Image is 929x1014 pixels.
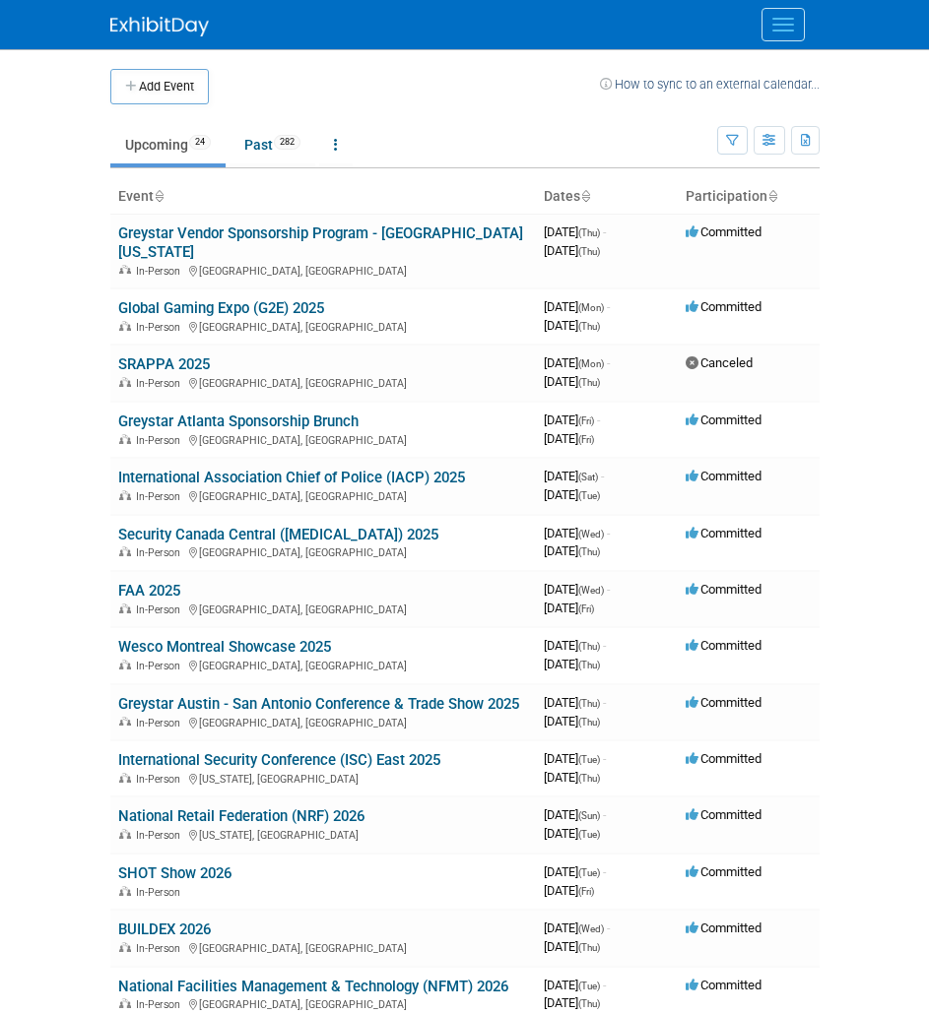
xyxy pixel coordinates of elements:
a: Security Canada Central ([MEDICAL_DATA]) 2025 [118,526,438,543]
span: (Wed) [578,529,604,539]
span: Committed [686,695,762,710]
div: [US_STATE], [GEOGRAPHIC_DATA] [118,770,528,786]
span: Committed [686,224,762,239]
span: Committed [686,582,762,597]
span: [DATE] [544,487,600,502]
a: Past282 [230,126,315,163]
span: [DATE] [544,657,600,671]
div: [GEOGRAPHIC_DATA], [GEOGRAPHIC_DATA] [118,601,528,616]
span: - [607,299,610,314]
span: (Sun) [578,810,600,821]
img: ExhibitDay [110,17,209,36]
img: In-Person Event [119,942,131,952]
span: - [603,751,606,766]
span: In-Person [136,942,186,955]
span: (Thu) [578,698,600,709]
span: Committed [686,299,762,314]
span: (Thu) [578,246,600,257]
span: - [607,582,610,597]
span: Canceled [686,355,753,370]
a: Greystar Vendor Sponsorship Program - [GEOGRAPHIC_DATA][US_STATE] [118,224,523,261]
div: [GEOGRAPHIC_DATA], [GEOGRAPHIC_DATA] [118,939,528,955]
span: [DATE] [544,543,600,558]
span: [DATE] [544,469,604,483]
span: (Fri) [578,603,594,614]
a: Upcoming24 [110,126,226,163]
span: In-Person [136,998,186,1011]
div: [GEOGRAPHIC_DATA], [GEOGRAPHIC_DATA] [118,262,528,278]
span: (Tue) [578,981,600,991]
span: - [603,978,606,992]
div: [GEOGRAPHIC_DATA], [GEOGRAPHIC_DATA] [118,487,528,503]
span: - [597,412,600,427]
span: In-Person [136,886,186,899]
span: (Thu) [578,546,600,557]
div: [GEOGRAPHIC_DATA], [GEOGRAPHIC_DATA] [118,714,528,729]
span: [DATE] [544,374,600,389]
span: - [601,469,604,483]
span: [DATE] [544,864,606,879]
span: In-Person [136,377,186,390]
a: SRAPPA 2025 [118,355,210,373]
span: [DATE] [544,318,600,333]
span: (Thu) [578,998,600,1009]
span: [DATE] [544,978,606,992]
span: Committed [686,864,762,879]
a: BUILDEX 2026 [118,920,211,938]
span: (Thu) [578,717,600,728]
a: Greystar Austin - San Antonio Conference & Trade Show 2025 [118,695,519,713]
span: (Tue) [578,829,600,840]
span: - [603,695,606,710]
span: In-Person [136,773,186,786]
span: [DATE] [544,939,600,954]
span: (Thu) [578,773,600,784]
span: [DATE] [544,920,610,935]
img: In-Person Event [119,660,131,669]
img: In-Person Event [119,265,131,275]
a: Sort by Participation Type [767,188,777,204]
span: In-Person [136,717,186,729]
th: Dates [536,180,678,214]
img: In-Person Event [119,886,131,896]
span: Committed [686,751,762,766]
img: In-Person Event [119,717,131,727]
span: (Thu) [578,641,600,652]
div: [GEOGRAPHIC_DATA], [GEOGRAPHIC_DATA] [118,995,528,1011]
div: [GEOGRAPHIC_DATA], [GEOGRAPHIC_DATA] [118,374,528,390]
span: Committed [686,526,762,540]
span: (Fri) [578,886,594,897]
button: Menu [762,8,805,41]
span: In-Person [136,265,186,278]
span: (Wed) [578,923,604,934]
span: (Thu) [578,942,600,953]
span: - [607,355,610,370]
img: In-Person Event [119,434,131,444]
span: Committed [686,920,762,935]
span: [DATE] [544,826,600,841]
a: Wesco Montreal Showcase 2025 [118,638,331,656]
span: Committed [686,412,762,427]
span: (Mon) [578,358,604,369]
span: - [603,807,606,822]
a: FAA 2025 [118,582,180,600]
span: [DATE] [544,431,594,446]
span: [DATE] [544,412,600,427]
img: In-Person Event [119,603,131,613]
a: National Retail Federation (NRF) 2026 [118,807,365,825]
div: [GEOGRAPHIC_DATA], [GEOGRAPHIC_DATA] [118,543,528,559]
span: (Thu) [578,377,600,388]
div: [GEOGRAPHIC_DATA], [GEOGRAPHIC_DATA] [118,318,528,334]
span: Committed [686,978,762,992]
span: 282 [274,135,300,150]
span: Committed [686,638,762,653]
a: How to sync to an external calendar... [600,77,820,92]
span: Committed [686,469,762,483]
span: In-Person [136,434,186,447]
a: International Security Conference (ISC) East 2025 [118,751,440,769]
span: (Wed) [578,585,604,596]
span: - [603,864,606,879]
a: Greystar Atlanta Sponsorship Brunch [118,412,359,430]
span: - [603,638,606,653]
span: [DATE] [544,243,600,258]
img: In-Person Event [119,321,131,331]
